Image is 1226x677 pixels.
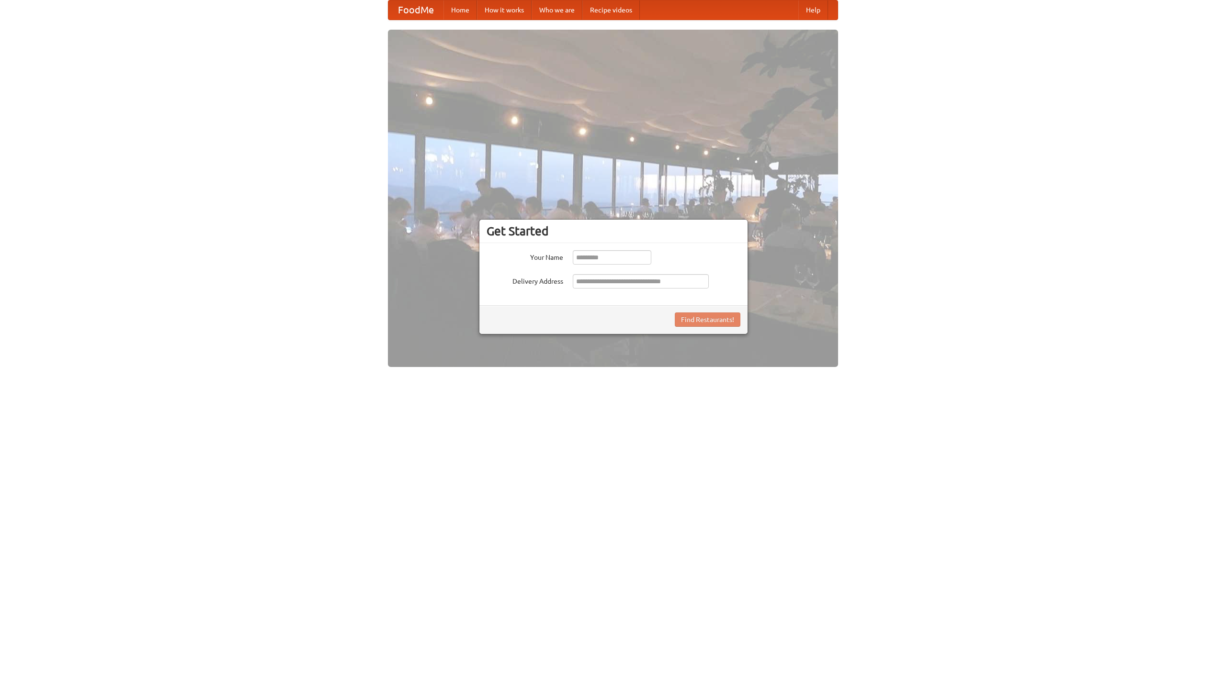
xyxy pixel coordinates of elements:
a: Help [798,0,828,20]
label: Delivery Address [487,274,563,286]
h3: Get Started [487,224,740,238]
button: Find Restaurants! [675,312,740,327]
label: Your Name [487,250,563,262]
a: Who we are [532,0,582,20]
a: FoodMe [388,0,443,20]
a: Home [443,0,477,20]
a: How it works [477,0,532,20]
a: Recipe videos [582,0,640,20]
